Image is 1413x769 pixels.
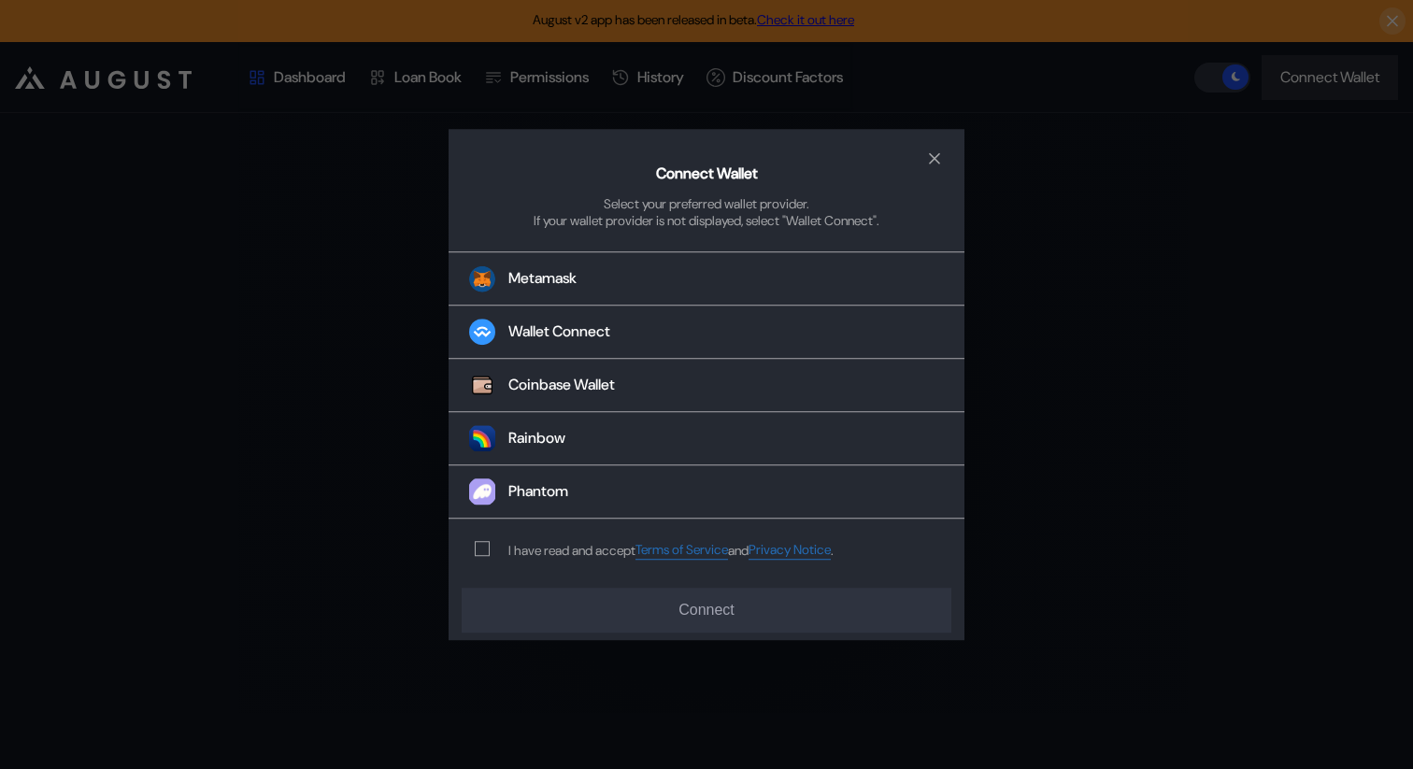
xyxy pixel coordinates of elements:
div: Coinbase Wallet [508,376,615,395]
a: Terms of Service [635,542,728,560]
button: Wallet Connect [449,306,964,360]
img: Phantom [469,479,495,506]
div: Select your preferred wallet provider. [604,195,809,212]
div: Metamask [508,269,577,289]
button: close modal [920,144,949,174]
button: Connect [462,588,951,633]
img: Coinbase Wallet [469,373,495,399]
div: Rainbow [508,429,565,449]
a: Privacy Notice [749,542,831,560]
h2: Connect Wallet [656,164,758,183]
div: Wallet Connect [508,322,610,342]
button: Coinbase WalletCoinbase Wallet [449,360,964,413]
button: PhantomPhantom [449,466,964,520]
div: I have read and accept . [508,542,834,560]
div: If your wallet provider is not displayed, select "Wallet Connect". [534,212,879,229]
div: Phantom [508,482,568,502]
button: RainbowRainbow [449,413,964,466]
img: Rainbow [469,426,495,452]
span: and [728,542,749,559]
button: Metamask [449,252,964,306]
